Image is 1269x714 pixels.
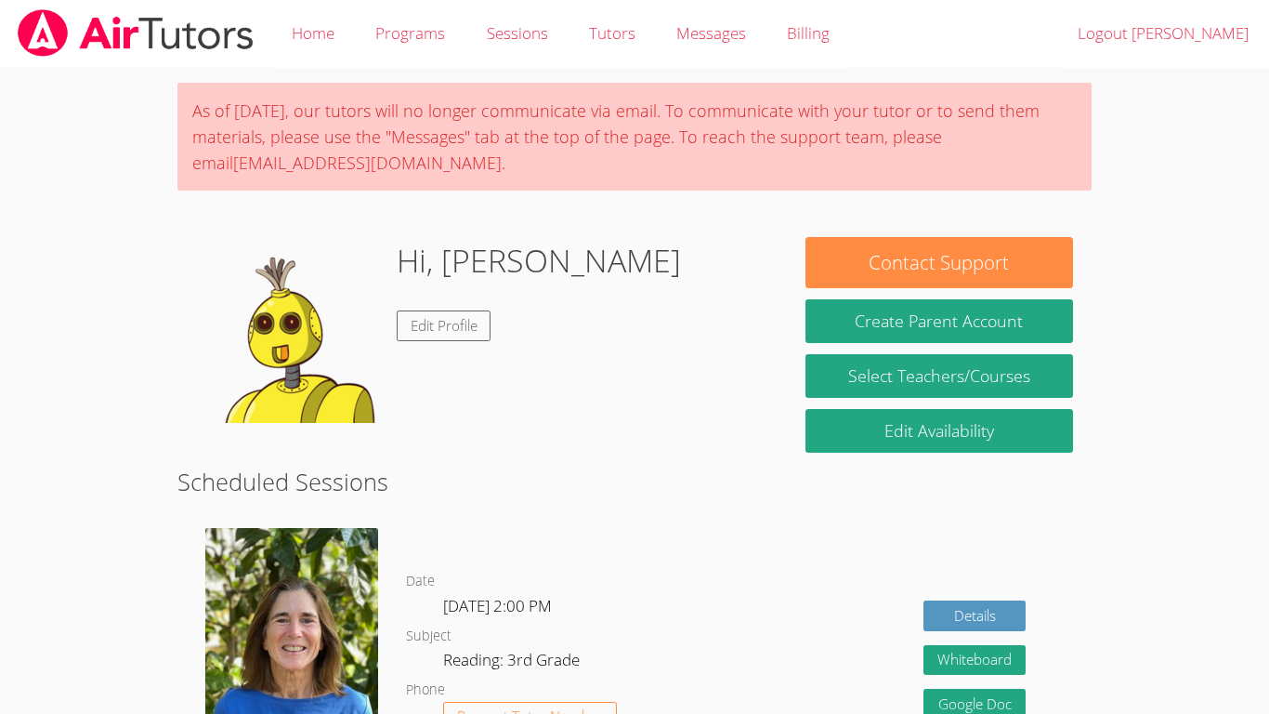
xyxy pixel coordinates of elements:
[676,22,746,44] span: Messages
[16,9,255,57] img: airtutors_banner-c4298cdbf04f3fff15de1276eac7730deb9818008684d7c2e4769d2f7ddbe033.png
[443,647,583,679] dd: Reading: 3rd Grade
[406,625,451,648] dt: Subject
[196,237,382,423] img: default.png
[406,570,435,593] dt: Date
[177,83,1092,191] div: As of [DATE], our tutors will no longer communicate via email. To communicate with your tutor or ...
[805,409,1073,453] a: Edit Availability
[805,299,1073,343] button: Create Parent Account
[923,601,1026,631] a: Details
[406,679,445,702] dt: Phone
[805,237,1073,288] button: Contact Support
[443,595,552,616] span: [DATE] 2:00 PM
[177,464,1092,499] h2: Scheduled Sessions
[805,354,1073,398] a: Select Teachers/Courses
[397,237,681,284] h1: Hi, [PERSON_NAME]
[397,311,491,341] a: Edit Profile
[923,645,1026,676] button: Whiteboard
